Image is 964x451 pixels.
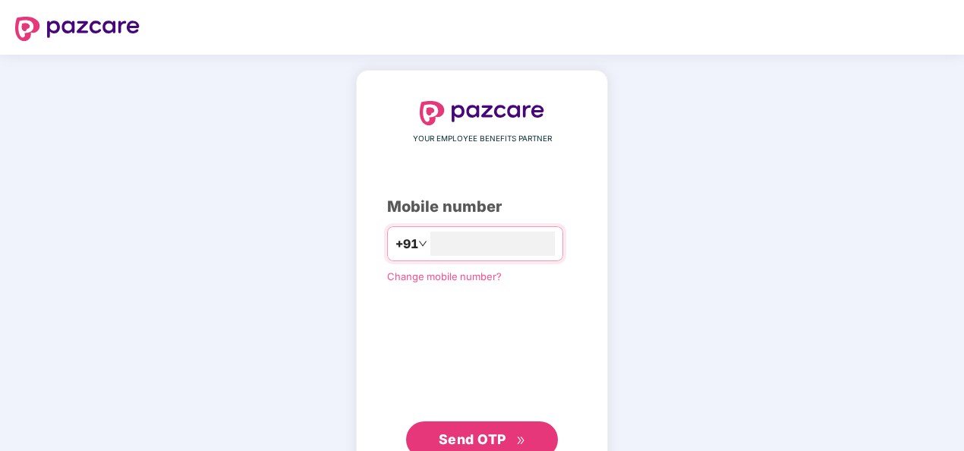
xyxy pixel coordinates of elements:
span: YOUR EMPLOYEE BENEFITS PARTNER [413,133,552,145]
span: +91 [395,235,418,254]
img: logo [15,17,140,41]
span: Send OTP [439,431,506,447]
div: Mobile number [387,195,577,219]
span: double-right [516,436,526,446]
a: Change mobile number? [387,270,502,282]
span: down [418,239,427,248]
img: logo [420,101,544,125]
